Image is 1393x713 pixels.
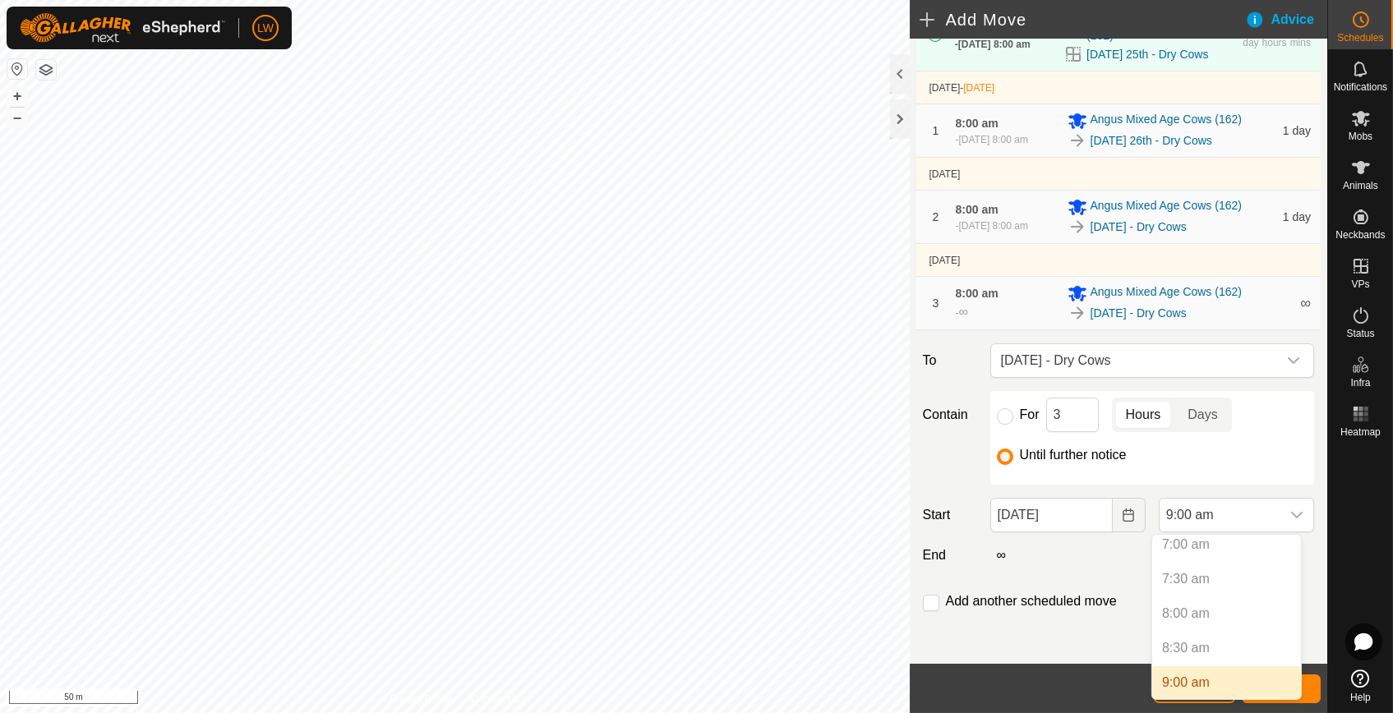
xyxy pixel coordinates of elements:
button: + [7,86,27,106]
label: Until further notice [1020,448,1127,462]
span: 8:00 am [956,117,999,130]
button: – [7,108,27,127]
span: [DATE] [929,82,961,94]
span: 29-08-2025 - Dry Cows [994,344,1277,377]
div: Advice [1245,10,1327,30]
div: - [956,132,1028,147]
a: Privacy Policy [390,692,451,706]
span: 1 day [1283,210,1311,223]
button: Map Layers [36,60,56,80]
li: 9:00 am [1152,666,1301,699]
label: Start [916,505,984,525]
span: Days [1188,405,1217,425]
span: 1 day [1283,124,1311,137]
img: To [1068,131,1087,150]
span: - [960,82,994,94]
span: [DATE] 8:00 am [959,134,1028,145]
label: To [916,343,984,378]
div: - [956,218,1028,233]
div: dropdown trigger [1277,344,1310,377]
span: 2 [933,210,939,223]
span: 3 [933,297,939,310]
img: To [1068,303,1087,323]
img: To [1068,217,1087,237]
a: [DATE] 26th - Dry Cows [1091,132,1212,149]
span: 9:00 am [1162,673,1210,692]
button: Choose Date [1113,498,1146,532]
span: [DATE] [963,82,994,94]
span: ∞ [959,305,968,319]
span: LW [257,20,274,37]
div: - [955,37,1031,52]
span: Angus Mixed Age Cows (162) [1091,283,1242,303]
span: Hours [1126,405,1161,425]
span: Angus Mixed Age Cows (162) [1091,111,1242,131]
span: [DATE] 8:00 am [958,39,1031,50]
span: Status [1346,329,1374,338]
img: Gallagher Logo [20,13,225,43]
span: Animals [1343,181,1378,191]
span: Notifications [1334,82,1387,92]
span: 8:00 am [956,287,999,300]
label: Contain [916,405,984,425]
span: [DATE] [929,168,961,180]
div: hours [1262,38,1287,48]
div: day [1243,38,1258,48]
span: Neckbands [1335,230,1385,240]
span: Schedules [1337,33,1383,43]
label: For [1020,408,1040,421]
span: ∞ [1300,295,1311,311]
span: Mobs [1349,131,1372,141]
span: 8:00 am [956,203,999,216]
a: [DATE] - Dry Cows [1091,218,1187,236]
span: Heatmap [1340,427,1381,437]
div: dropdown trigger [1280,499,1313,531]
span: 1 [933,124,939,137]
label: ∞ [990,548,1012,562]
label: Add another scheduled move [946,595,1117,608]
div: - [956,302,968,322]
span: 9:00 am [1160,499,1280,531]
div: mins [1290,38,1311,48]
a: Help [1328,663,1393,709]
span: VPs [1351,279,1369,289]
a: Contact Us [471,692,519,706]
button: Reset Map [7,59,27,79]
span: Angus Mixed Age Cows (162) [1091,197,1242,217]
span: [DATE] [929,255,961,266]
label: End [916,545,984,565]
span: Infra [1350,378,1370,388]
h2: Add Move [920,10,1245,30]
a: [DATE] 25th - Dry Cows [1086,46,1208,63]
span: [DATE] 8:00 am [959,220,1028,232]
span: Help [1350,692,1371,702]
a: [DATE] - Dry Cows [1091,305,1187,322]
